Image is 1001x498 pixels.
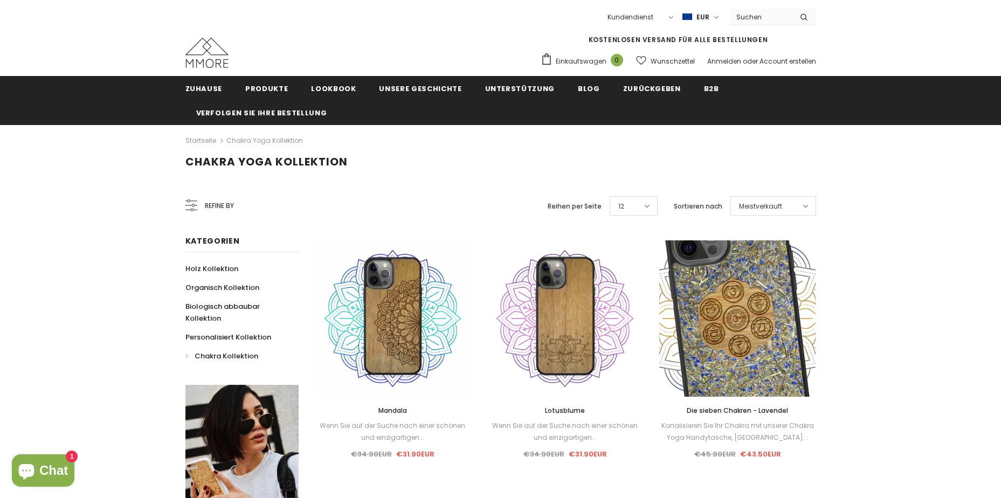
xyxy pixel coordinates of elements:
a: Unsere Geschichte [379,76,461,100]
a: B2B [704,76,719,100]
a: Holz Kollektion [185,259,238,278]
span: Produkte [245,84,288,94]
a: Unterstützung [485,76,555,100]
span: 12 [618,201,624,212]
span: Die sieben Chakren - Lavendel [687,406,788,415]
span: €34.90EUR [351,449,392,459]
a: Personalisiert Kollektion [185,328,271,347]
img: MMORE Cases [185,38,229,68]
span: Unsere Geschichte [379,84,461,94]
span: Organisch Kollektion [185,282,259,293]
span: Holz Kollektion [185,264,238,274]
span: Lookbook [311,84,356,94]
span: EUR [696,12,709,23]
span: Chakra Kollektion [195,351,258,361]
span: Meistverkauft [739,201,782,212]
label: Reihen per Seite [548,201,602,212]
label: Sortieren nach [674,201,722,212]
span: Personalisiert Kollektion [185,332,271,342]
a: Blog [578,76,600,100]
span: Biologisch abbaubar Kollektion [185,301,260,323]
a: Zuhause [185,76,223,100]
span: Blog [578,84,600,94]
a: Lookbook [311,76,356,100]
a: Organisch Kollektion [185,278,259,297]
div: Kanalisieren Sie Ihr Chakra mit unserer Chakra Yoga Handytasche, [GEOGRAPHIC_DATA]... [659,420,816,444]
div: Wenn Sie auf der Suche nach einer schönen und einzigartigen... [487,420,643,444]
span: Lotusblume [545,406,585,415]
span: €43.50EUR [740,449,781,459]
span: B2B [704,84,719,94]
a: Produkte [245,76,288,100]
span: Zuhause [185,84,223,94]
span: Unterstützung [485,84,555,94]
span: €31.90EUR [396,449,434,459]
a: Verfolgen Sie Ihre Bestellung [196,100,327,124]
span: Refine by [205,200,234,212]
a: Mandala [315,405,471,417]
a: Lotusblume [487,405,643,417]
span: 0 [611,54,623,66]
inbox-online-store-chat: Onlineshop-Chat von Shopify [9,454,78,489]
a: Wunschzettel [636,52,695,71]
div: Wenn Sie auf der Suche nach einer schönen und einzigartigen... [315,420,471,444]
a: Chakra Kollektion [185,347,258,365]
span: Verfolgen Sie Ihre Bestellung [196,108,327,118]
span: Einkaufswagen [556,56,606,67]
span: Wunschzettel [651,56,695,67]
input: Search Site [730,9,792,25]
a: Die sieben Chakren - Lavendel [659,405,816,417]
span: Mandala [378,406,407,415]
span: €45.90EUR [694,449,736,459]
span: Chakra Yoga Kollektion [185,154,348,169]
a: Zurückgeben [623,76,681,100]
span: KOSTENLOSEN VERSAND FÜR ALLE BESTELLUNGEN [589,35,768,44]
a: Biologisch abbaubar Kollektion [185,297,287,328]
span: Zurückgeben [623,84,681,94]
a: Chakra Yoga Kollektion [226,136,303,145]
a: Account erstellen [760,57,816,66]
a: Anmelden [707,57,741,66]
span: Kundendienst [607,12,653,22]
span: Kategorien [185,236,240,246]
a: Einkaufswagen 0 [541,53,629,69]
a: Startseite [185,134,216,147]
span: €34.90EUR [523,449,564,459]
span: oder [743,57,758,66]
span: €31.90EUR [569,449,607,459]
